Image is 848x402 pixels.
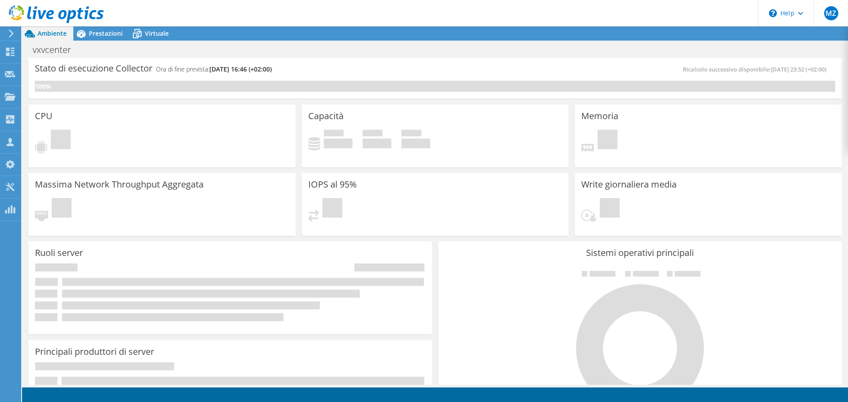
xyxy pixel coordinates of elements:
span: Disponibile [363,130,382,139]
span: In uso [324,130,344,139]
span: Totale [401,130,421,139]
span: In sospeso [51,130,71,151]
span: MZ [824,6,838,20]
span: In sospeso [598,130,617,151]
h4: 0 GiB [324,139,352,148]
h3: Write giornaliera media [581,180,677,189]
h1: vxvcenter [29,45,85,55]
span: Virtuale [145,29,169,38]
span: In sospeso [52,198,72,220]
h4: 0 GiB [401,139,430,148]
h3: IOPS al 95% [308,180,357,189]
h3: Memoria [581,111,618,121]
span: [DATE] 23:52 (+02:00) [771,65,826,73]
h4: Ora di fine prevista: [156,64,272,74]
h3: Sistemi operativi principali [445,248,835,258]
span: Ricalcolo successivo disponibile: [683,65,831,73]
h3: CPU [35,111,53,121]
span: Prestazioni [89,29,123,38]
h3: Massima Network Throughput Aggregata [35,180,204,189]
span: In sospeso [322,198,342,220]
span: Ambiente [38,29,67,38]
svg: \n [769,9,777,17]
span: In sospeso [600,198,620,220]
h4: 0 GiB [363,139,391,148]
h3: Ruoli server [35,248,83,258]
h3: Capacità [308,111,344,121]
h3: Principali produttori di server [35,347,154,357]
span: [DATE] 16:46 (+02:00) [209,65,272,73]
